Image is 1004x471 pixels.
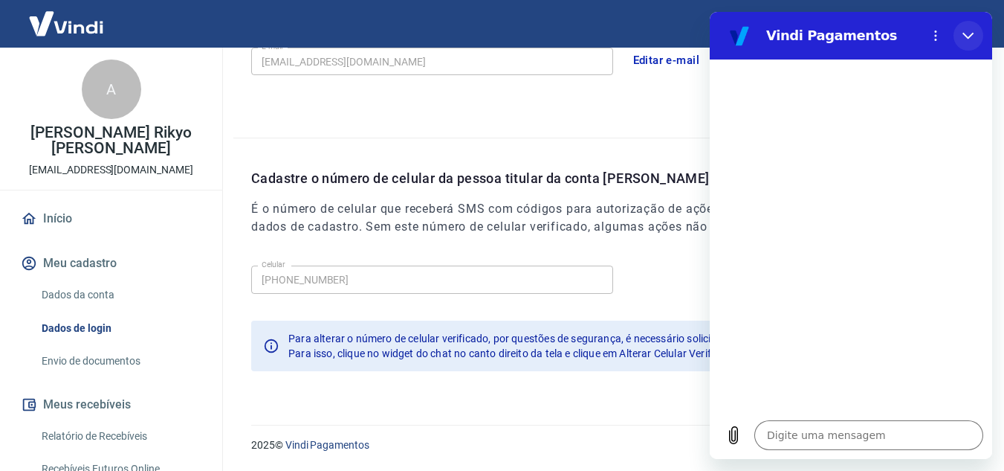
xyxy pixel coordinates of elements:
[12,125,210,156] p: [PERSON_NAME] Rikyo [PERSON_NAME]
[710,12,992,459] iframe: Janela de mensagens
[29,162,193,178] p: [EMAIL_ADDRESS][DOMAIN_NAME]
[251,168,986,188] p: Cadastre o número de celular da pessoa titular da conta [PERSON_NAME]
[18,202,204,235] a: Início
[251,200,986,236] h6: É o número de celular que receberá SMS com códigos para autorização de ações específicas na conta...
[288,347,740,359] span: Para isso, clique no widget do chat no canto direito da tela e clique em Alterar Celular Verificado.
[36,346,204,377] a: Envio de documentos
[625,45,708,76] button: Editar e-mail
[36,421,204,452] a: Relatório de Recebíveis
[288,333,901,345] span: Para alterar o número de celular verificado, por questões de segurança, é necessário solicitar di...
[82,60,141,119] div: A
[285,439,369,451] a: Vindi Pagamentos
[18,1,114,46] img: Vindi
[262,259,285,270] label: Celular
[18,247,204,280] button: Meu cadastro
[36,280,204,310] a: Dados da conta
[18,388,204,421] button: Meus recebíveis
[933,10,986,38] button: Sair
[251,438,968,453] p: 2025 ©
[36,313,204,344] a: Dados de login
